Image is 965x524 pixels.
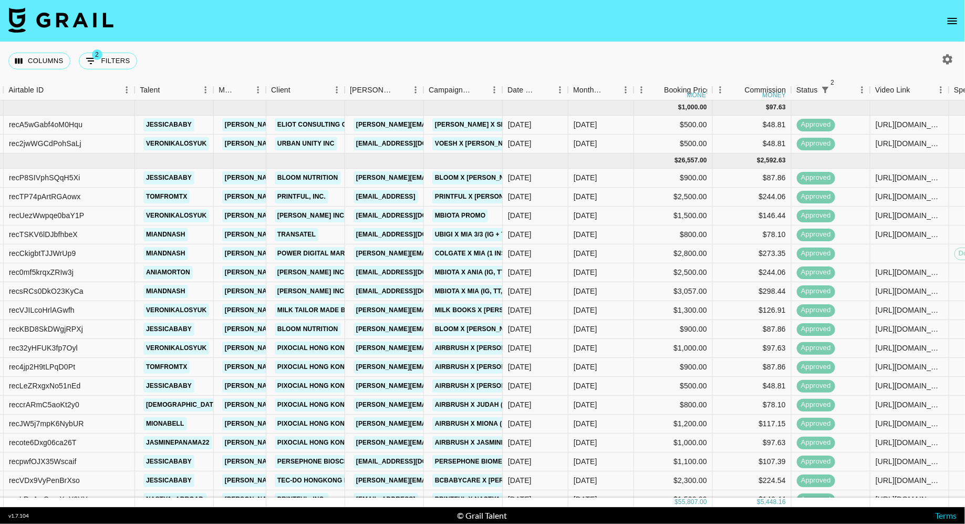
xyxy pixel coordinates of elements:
[275,266,349,279] a: [PERSON_NAME] Inc.
[574,324,597,334] div: Sep '25
[713,415,792,434] div: $117.15
[797,230,835,240] span: approved
[275,118,382,131] a: Eliot Consulting Group LLC
[9,399,79,410] div: reccrARmC5aoKt2y0
[713,434,792,453] div: $97.63
[432,379,546,393] a: AirBrush x [PERSON_NAME] (IG)
[876,267,943,278] div: https://www.instagram.com/p/DO_cVQADvj2/?hl=en
[222,455,393,468] a: [PERSON_NAME][EMAIL_ADDRESS][DOMAIN_NAME]
[354,190,418,203] a: [EMAIL_ADDRESS]
[797,286,835,296] span: approved
[222,379,393,393] a: [PERSON_NAME][EMAIL_ADDRESS][DOMAIN_NAME]
[143,209,209,222] a: veronikalosyuk
[678,156,707,165] div: 26,557.00
[876,138,943,149] div: https://www.instagram.com/reel/DPRUtDxkStb/
[634,188,713,207] div: $2,500.00
[9,248,76,259] div: recCkigbtTJJWrUp9
[432,493,539,506] a: Printful x Nastya (IG, TT, YB)
[9,286,84,296] div: recsRCs0DkO23KyCa
[9,191,80,202] div: recTP74pArtRGAowx
[143,118,194,131] a: jessicababy
[354,266,471,279] a: [EMAIL_ADDRESS][DOMAIN_NAME]
[713,169,792,188] div: $87.86
[797,192,835,202] span: approved
[271,80,290,100] div: Client
[634,135,713,153] div: $500.00
[275,190,328,203] a: Printful, Inc.
[235,83,250,97] button: Sort
[664,80,710,100] div: Booking Price
[354,398,579,412] a: [PERSON_NAME][EMAIL_ADDRESS][PERSON_NAME][DOMAIN_NAME]
[143,474,194,487] a: jessicababy
[354,436,579,449] a: [PERSON_NAME][EMAIL_ADDRESS][PERSON_NAME][DOMAIN_NAME]
[508,172,532,183] div: 18/08/2025
[942,11,963,32] button: open drawer
[678,103,682,112] div: $
[92,49,102,60] span: 2
[432,266,546,279] a: mBIOTA x Ania (IG, TT, 2 Stories)
[634,377,713,396] div: $500.00
[432,304,598,317] a: Milk Books x [PERSON_NAME] (1 Reel + Story)
[8,7,113,33] img: Grail Talent
[876,229,943,240] div: https://www.instagram.com/reel/DPO3419kRRH/?igsh=MTBkbXpwd3FzcHN0Mw==
[9,138,81,149] div: rec2jwWGCdPohSaLj
[508,437,532,448] div: 09/09/2025
[713,263,792,282] div: $244.06
[9,475,80,486] div: recVDx9VyPenBrXso
[432,171,548,184] a: Bloom x [PERSON_NAME] (IG, TT)
[797,268,835,278] span: approved
[143,247,188,260] a: miandnash
[797,324,835,334] span: approved
[222,171,393,184] a: [PERSON_NAME][EMAIL_ADDRESS][DOMAIN_NAME]
[910,83,925,97] button: Sort
[9,229,78,240] div: recTSKV6lDJbfhbeX
[797,211,835,221] span: approved
[508,210,532,221] div: 11/08/2025
[329,82,345,98] button: Menu
[797,438,835,448] span: approved
[222,417,393,430] a: [PERSON_NAME][EMAIL_ADDRESS][DOMAIN_NAME]
[827,77,838,88] span: 2
[275,228,318,241] a: Transatel
[9,418,84,429] div: recJW5j7mpK6NybUR
[354,137,471,150] a: [EMAIL_ADDRESS][DOMAIN_NAME]
[876,418,943,429] div: https://www.instagram.com/reel/DOjf_5Okj4P/?igsh=MWt1ODZudW14dDQ0Zg==
[508,191,532,202] div: 18/08/2025
[574,437,597,448] div: Sep '25
[574,138,597,149] div: Oct '25
[508,324,532,334] div: 18/08/2025
[634,169,713,188] div: $900.00
[275,247,372,260] a: Power Digital Marketing
[198,82,213,98] button: Menu
[354,361,579,374] a: [PERSON_NAME][EMAIL_ADDRESS][PERSON_NAME][DOMAIN_NAME]
[432,474,653,487] a: BcBabycare x [PERSON_NAME] (1IG Reel, Story, IG Carousel)
[796,80,818,100] div: Status
[713,135,792,153] div: $48.81
[713,244,792,263] div: $273.35
[213,80,266,100] div: Manager
[797,457,835,467] span: approved
[275,417,380,430] a: Pixocial Hong Kong Limited
[634,490,713,509] div: $1,500.00
[574,362,597,372] div: Sep '25
[797,381,835,391] span: approved
[222,361,393,374] a: [PERSON_NAME][EMAIL_ADDRESS][DOMAIN_NAME]
[507,80,537,100] div: Date Created
[432,361,546,374] a: AirBrush x [PERSON_NAME] (IG)
[9,119,82,130] div: recA5wGabf4oM0Hqu
[508,343,532,353] div: 09/09/2025
[160,83,175,97] button: Sort
[603,83,618,97] button: Sort
[429,80,472,100] div: Campaign (Type)
[634,301,713,320] div: $1,300.00
[508,138,532,149] div: 01/10/2025
[508,381,532,391] div: 09/09/2025
[876,437,943,448] div: https://www.instagram.com/reel/DOhgklyCUQk/?igsh=YzAyMDM1MGJkZA%3D%3D
[876,286,943,296] div: https://www.instagram.com/reel/DOoDKgmDvH2/
[713,339,792,358] div: $97.63
[432,209,488,222] a: Mbiota Promo
[222,266,393,279] a: [PERSON_NAME][EMAIL_ADDRESS][DOMAIN_NAME]
[354,228,471,241] a: [EMAIL_ADDRESS][DOMAIN_NAME]
[119,82,134,98] button: Menu
[634,282,713,301] div: $3,057.00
